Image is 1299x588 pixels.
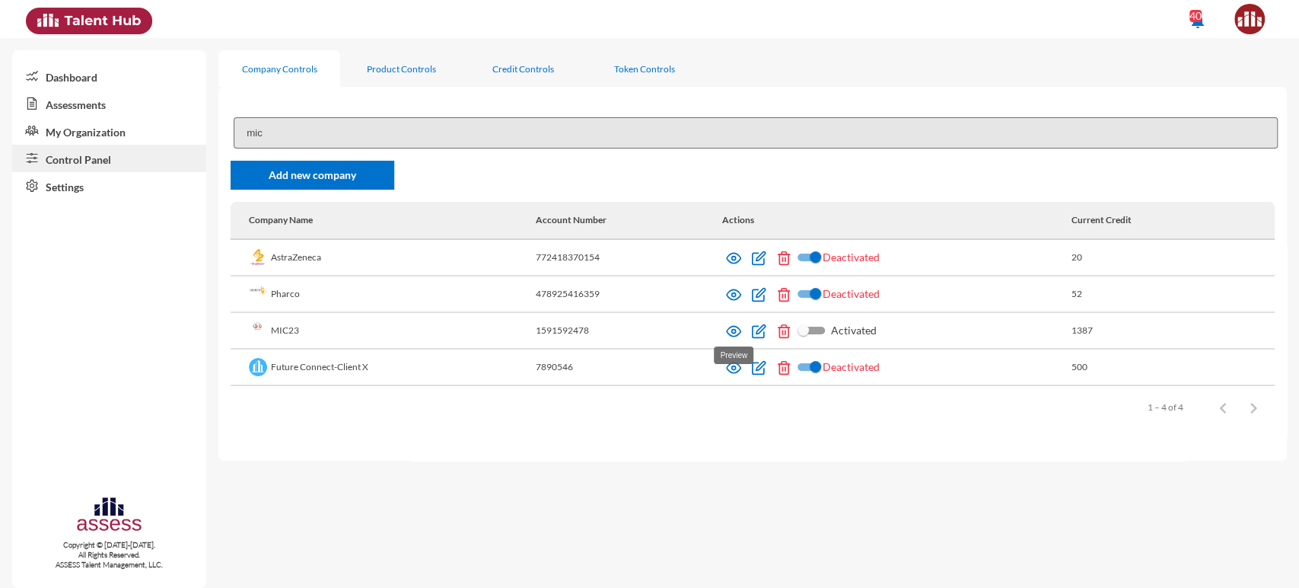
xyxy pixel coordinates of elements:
[492,63,554,75] div: Credit Controls
[12,117,206,145] a: My Organization
[367,63,436,75] div: Product Controls
[75,495,143,538] img: assesscompany-logo.png
[12,540,206,570] p: Copyright © [DATE]-[DATE]. All Rights Reserved. ASSESS Talent Management, LLC.
[536,214,607,225] div: Account Number
[722,214,1071,225] div: Actions
[1208,392,1238,423] button: Previous page
[12,90,206,117] a: Assessments
[536,313,723,350] td: 1591592478
[12,172,206,200] a: Settings
[1071,214,1131,225] div: Current Credit
[1071,313,1275,350] td: 1387
[823,248,880,267] span: Deactivated
[242,63,317,75] div: Company Controls
[12,62,206,90] a: Dashboard
[1189,10,1202,22] div: 40
[1189,11,1207,30] mat-icon: notifications
[536,276,723,313] td: 478925416359
[823,358,880,376] span: Deactivated
[231,313,535,350] td: MIC23
[1148,401,1183,413] div: 1 – 4 of 4
[1071,240,1275,276] td: 20
[231,161,394,190] a: Add new company
[231,240,535,276] td: AstraZeneca
[249,214,535,225] div: Company Name
[249,214,313,225] div: Company Name
[1071,276,1275,313] td: 52
[231,350,535,386] td: Future Connect-Client X
[831,321,877,340] span: Activated
[1071,350,1275,386] td: 500
[536,214,723,225] div: Account Number
[722,214,754,225] div: Actions
[536,350,723,386] td: 7890546
[536,240,723,276] td: 772418370154
[614,63,675,75] div: Token Controls
[231,276,535,313] td: Pharco
[1238,392,1269,423] button: Next page
[12,145,206,172] a: Control Panel
[234,117,1278,149] input: Search
[823,285,880,303] span: Deactivated
[1071,214,1256,225] div: Current Credit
